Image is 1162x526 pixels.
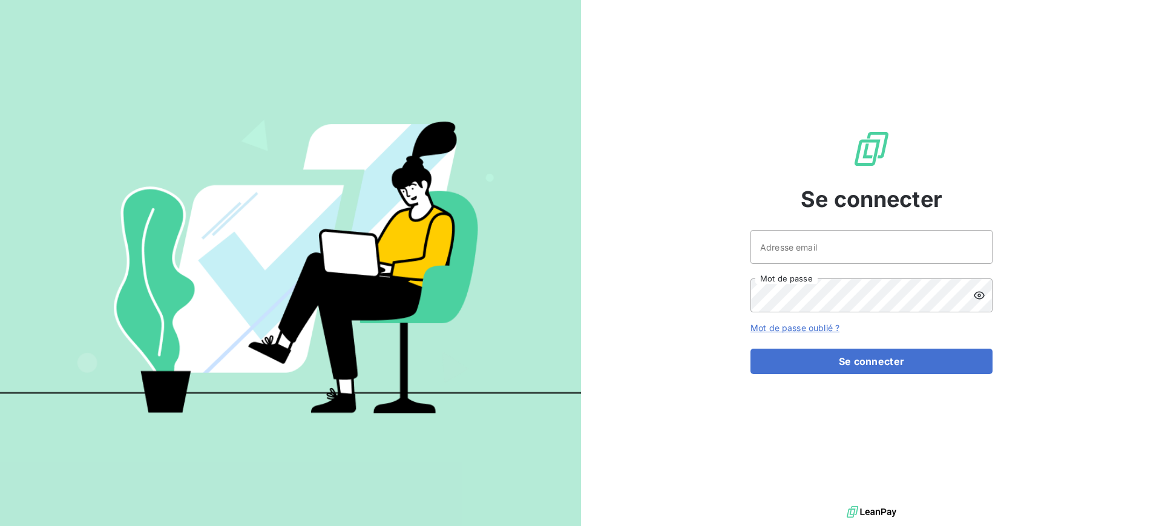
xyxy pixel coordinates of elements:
input: placeholder [750,230,993,264]
button: Se connecter [750,349,993,374]
img: Logo LeanPay [852,130,891,168]
img: logo [847,503,896,521]
span: Se connecter [801,183,942,215]
a: Mot de passe oublié ? [750,323,839,333]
